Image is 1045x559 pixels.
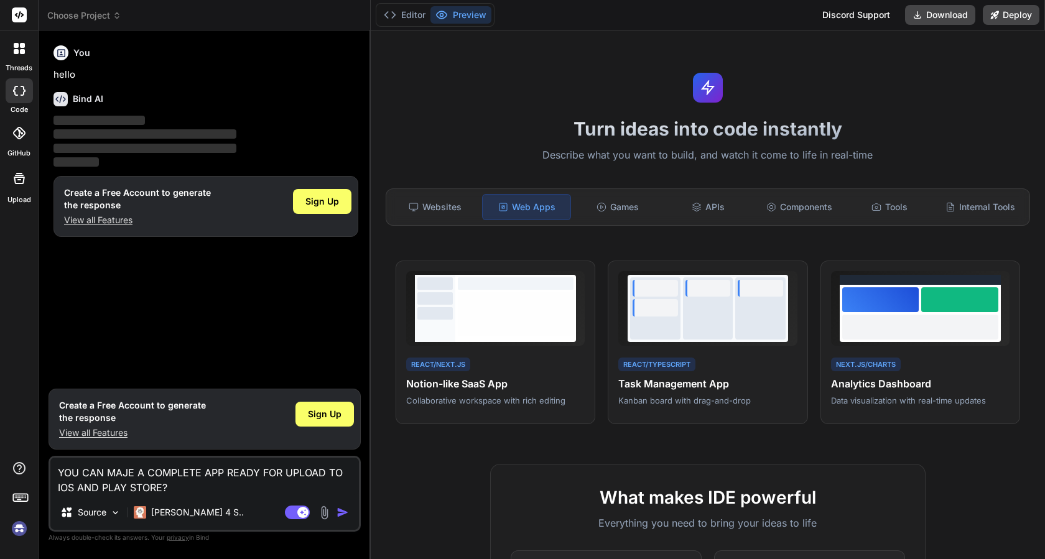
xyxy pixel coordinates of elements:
[7,195,31,205] label: Upload
[7,148,30,159] label: GitHub
[391,194,480,220] div: Websites
[78,506,106,519] p: Source
[53,129,236,139] span: ‌
[317,506,332,520] img: attachment
[337,506,349,519] img: icon
[151,506,244,519] p: [PERSON_NAME] 4 S..
[511,484,905,510] h2: What makes IDE powerful
[618,358,695,372] div: React/TypeScript
[815,5,898,25] div: Discord Support
[511,515,905,530] p: Everything you need to bring your ideas to life
[73,93,103,105] h6: Bind AI
[905,5,975,25] button: Download
[64,187,211,211] h1: Create a Free Account to generate the response
[406,376,585,391] h4: Notion-like SaaS App
[73,47,90,59] h6: You
[49,532,361,543] p: Always double-check its answers. Your in Bind
[53,68,358,82] p: hello
[59,399,206,424] h1: Create a Free Account to generate the response
[378,118,1038,140] h1: Turn ideas into code instantly
[50,458,359,495] textarea: YOU CAN MAJE A COMPLETE APP READY FOR UPLOAD TO IOS AND PLAY STORE?
[406,395,585,406] p: Collaborative workspace with rich editing
[574,194,662,220] div: Games
[618,376,797,391] h4: Task Management App
[755,194,843,220] div: Components
[53,144,236,153] span: ‌
[379,6,430,24] button: Editor
[936,194,1024,220] div: Internal Tools
[53,157,99,167] span: ‌
[6,63,32,73] label: threads
[618,395,797,406] p: Kanban board with drag-and-drop
[134,506,146,519] img: Claude 4 Sonnet
[64,214,211,226] p: View all Features
[378,147,1038,164] p: Describe what you want to build, and watch it come to life in real-time
[846,194,934,220] div: Tools
[831,358,901,372] div: Next.js/Charts
[831,376,1010,391] h4: Analytics Dashboard
[110,507,121,518] img: Pick Models
[664,194,753,220] div: APIs
[482,194,572,220] div: Web Apps
[308,408,341,420] span: Sign Up
[305,195,339,208] span: Sign Up
[406,358,470,372] div: React/Next.js
[11,104,28,115] label: code
[53,116,145,125] span: ‌
[9,518,30,539] img: signin
[430,6,491,24] button: Preview
[983,5,1039,25] button: Deploy
[47,9,121,22] span: Choose Project
[59,427,206,439] p: View all Features
[167,534,189,541] span: privacy
[831,395,1010,406] p: Data visualization with real-time updates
